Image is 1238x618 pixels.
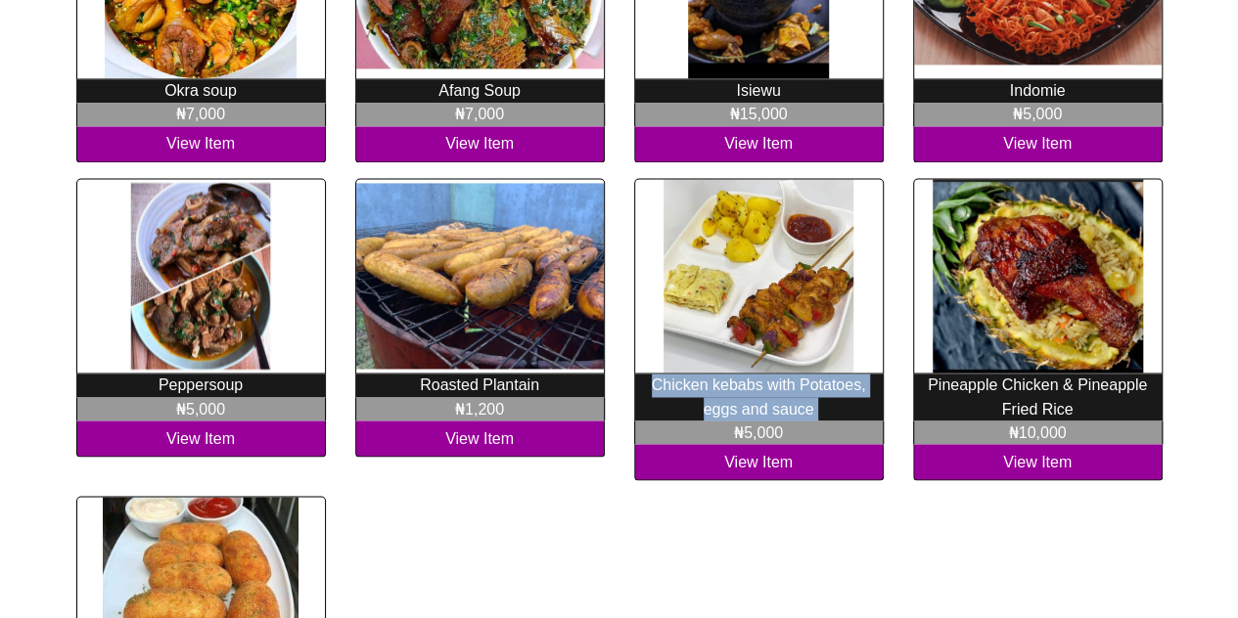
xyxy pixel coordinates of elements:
p: ₦1,200 [355,397,605,420]
p: ₦15,000 [634,103,884,126]
p: Roasted Plantain [355,374,605,397]
a: View Item [76,126,326,162]
p: ₦7,000 [76,103,326,126]
a: View Item [634,444,884,480]
p: Okra soup [76,79,326,103]
p: ₦5,000 [76,397,326,420]
p: Chicken kebabs with Potatoes, eggs and sauce [634,374,884,420]
p: Isiewu [634,79,884,103]
a: View Item [355,126,605,162]
a: View Item [913,444,1163,480]
p: ₦5,000 [913,103,1163,126]
p: Afang Soup [355,79,605,103]
a: View Item [913,126,1163,162]
a: View Item [634,126,884,162]
a: View Item [76,420,326,457]
p: ₦7,000 [355,103,605,126]
p: Pineapple Chicken & Pineapple Fried Rice [913,374,1163,420]
p: Indomie [913,79,1163,103]
p: ₦10,000 [913,420,1163,444]
p: ₦5,000 [634,420,884,444]
a: View Item [355,420,605,457]
p: Peppersoup [76,374,326,397]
